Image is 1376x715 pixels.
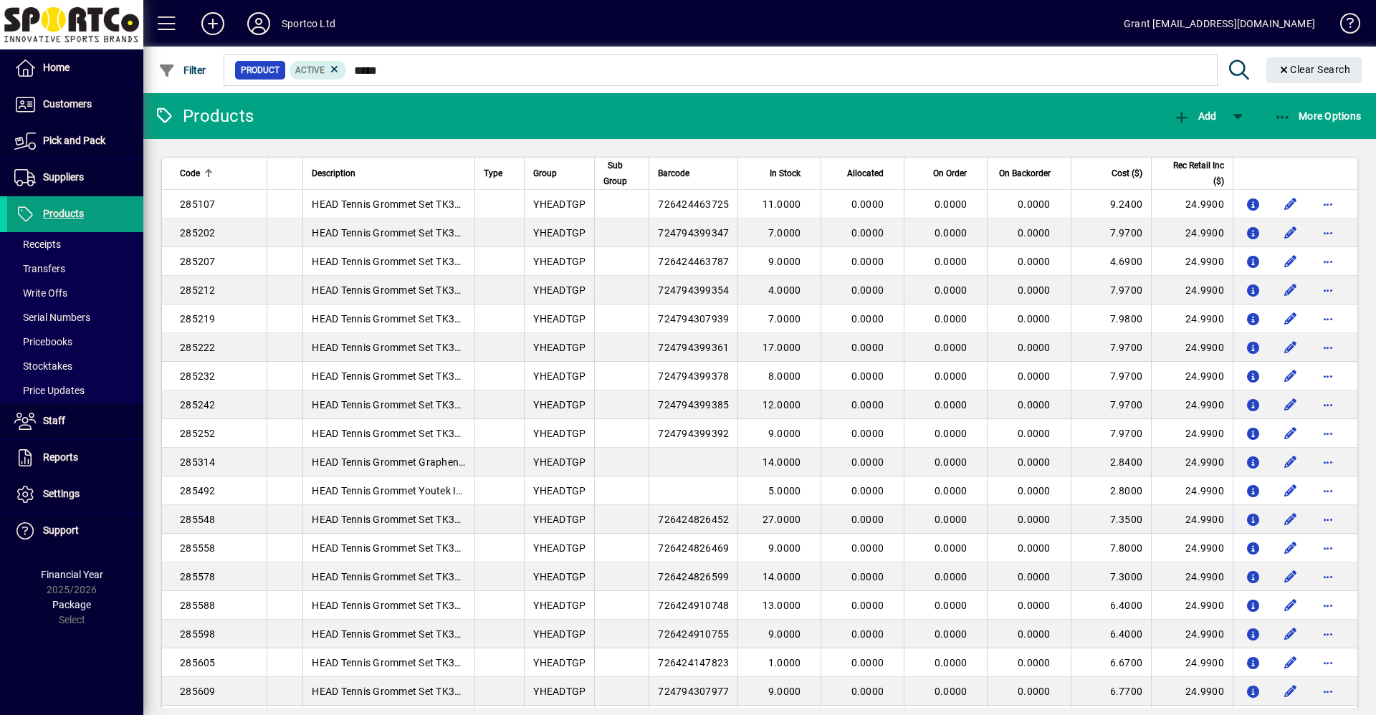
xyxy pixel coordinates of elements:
td: 7.8000 [1071,534,1152,562]
span: 0.0000 [935,370,967,382]
span: On Backorder [999,165,1051,181]
a: Write Offs [7,281,143,305]
span: Customers [43,98,92,110]
td: 24.9900 [1151,333,1233,362]
span: 285219 [180,313,216,325]
span: 11.0000 [763,198,801,210]
button: Filter [155,57,210,83]
span: HEAD Tennis Grommet Set TK325 G360+ Instinct MP, MP Lite, S [312,600,603,611]
span: HEAD Tennis Grommet Set TK339A G360 Speed Pro, G360+ Speed Pro [312,542,634,554]
a: Transfers [7,256,143,281]
span: YHEADTGP [533,514,586,525]
a: Pick and Pack [7,123,143,159]
td: 24.9900 [1151,276,1233,304]
button: Edit [1279,336,1302,359]
span: 726424826452 [658,514,729,525]
span: 0.0000 [851,370,884,382]
div: Barcode [658,165,729,181]
td: 7.9700 [1071,333,1152,362]
button: Edit [1279,651,1302,674]
button: More options [1317,250,1339,273]
td: 24.9900 [1151,362,1233,390]
span: Financial Year [41,569,103,580]
a: Reports [7,440,143,476]
div: Code [180,165,258,181]
span: 285252 [180,428,216,439]
div: Type [484,165,515,181]
span: 0.0000 [1018,600,1051,611]
a: Customers [7,87,143,123]
td: 24.9900 [1151,304,1233,333]
span: YHEADTGP [533,628,586,640]
span: Active [295,65,325,75]
span: 0.0000 [935,456,967,468]
td: 4.6900 [1071,247,1152,276]
span: More Options [1274,110,1362,122]
span: Sub Group [603,158,627,189]
span: 285242 [180,399,216,411]
div: Description [312,165,466,181]
button: More options [1317,221,1339,244]
span: 0.0000 [851,657,884,668]
a: Suppliers [7,160,143,196]
a: Receipts [7,232,143,256]
button: More options [1317,365,1339,388]
button: Edit [1279,221,1302,244]
span: 14.0000 [763,456,801,468]
span: 726424463725 [658,198,729,210]
span: 285598 [180,628,216,640]
span: Price Updates [14,385,85,396]
button: Edit [1279,279,1302,302]
span: Package [52,599,91,610]
td: 24.9900 [1151,190,1233,219]
div: On Backorder [996,165,1063,181]
span: 0.0000 [1018,256,1051,267]
span: 0.0000 [851,456,884,468]
button: Edit [1279,250,1302,273]
span: Add [1173,110,1216,122]
span: YHEADTGP [533,256,586,267]
button: Edit [1279,193,1302,216]
span: 285588 [180,600,216,611]
button: Edit [1279,594,1302,617]
span: Type [484,165,502,181]
button: Edit [1279,623,1302,646]
span: 17.0000 [763,342,801,353]
button: More Options [1271,103,1365,129]
span: 0.0000 [935,399,967,411]
td: 7.9700 [1071,419,1152,448]
a: Knowledge Base [1329,3,1358,49]
button: More options [1317,479,1339,502]
span: 285548 [180,514,216,525]
td: 6.6700 [1071,648,1152,677]
span: Stocktakes [14,360,72,372]
span: 0.0000 [851,227,884,239]
span: 0.0000 [935,227,967,239]
button: More options [1317,307,1339,330]
span: Products [43,208,84,219]
span: Transfers [14,263,65,274]
button: More options [1317,193,1339,216]
span: 0.0000 [1018,342,1051,353]
span: YHEADTGP [533,399,586,411]
span: 285202 [180,227,216,239]
span: Product [241,63,279,77]
button: More options [1317,279,1339,302]
span: 0.0000 [851,571,884,582]
span: 0.0000 [851,600,884,611]
a: Home [7,50,143,86]
span: 285232 [180,370,216,382]
span: 285212 [180,284,216,296]
span: 0.0000 [935,485,967,496]
span: 0.0000 [1018,571,1051,582]
span: 0.0000 [1018,370,1051,382]
span: Barcode [658,165,689,181]
span: YHEADTGP [533,600,586,611]
span: HEAD Tennis Grommet Set TK330 IG Challenge PRO MP [312,256,567,267]
button: More options [1317,565,1339,588]
span: 5.0000 [768,485,801,496]
span: 0.0000 [935,342,967,353]
button: Edit [1279,565,1302,588]
div: Grant [EMAIL_ADDRESS][DOMAIN_NAME] [1124,12,1315,35]
button: Add [1170,103,1220,129]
